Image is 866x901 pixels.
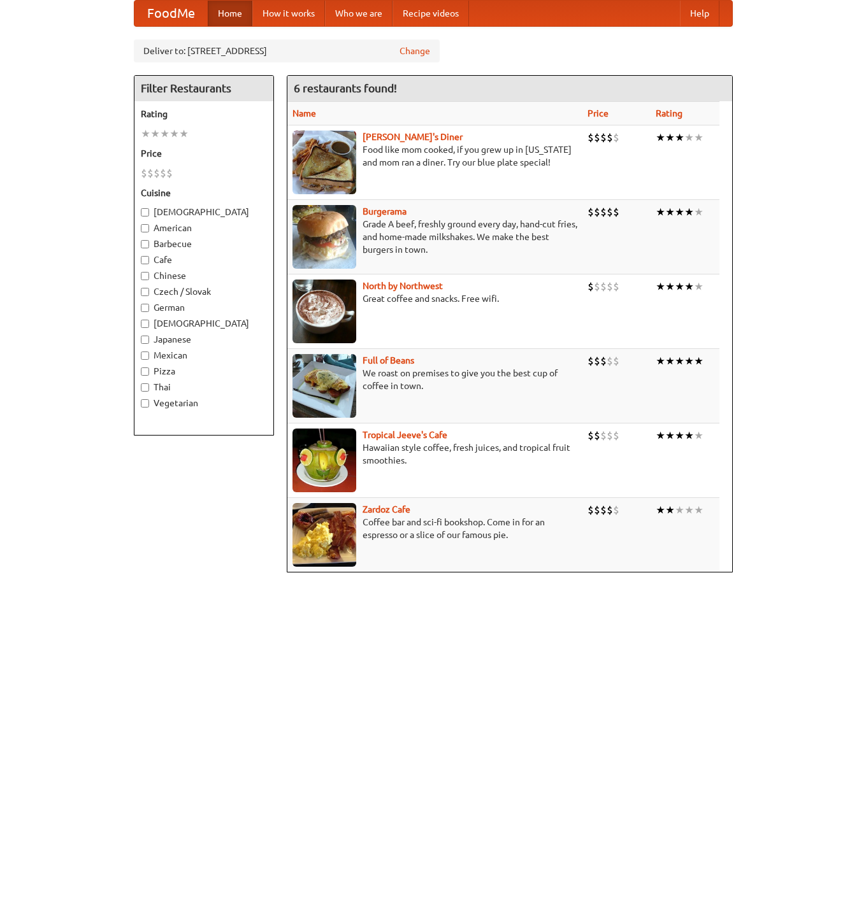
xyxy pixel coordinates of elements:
[141,272,149,280] input: Chinese
[684,429,694,443] li: ★
[694,354,704,368] li: ★
[292,131,356,194] img: sallys.jpg
[656,205,665,219] li: ★
[665,280,675,294] li: ★
[594,429,600,443] li: $
[141,206,267,218] label: [DEMOGRAPHIC_DATA]
[594,131,600,145] li: $
[292,429,356,492] img: jeeves.jpg
[141,222,267,234] label: American
[684,205,694,219] li: ★
[675,503,684,517] li: ★
[656,131,665,145] li: ★
[594,205,600,219] li: $
[675,354,684,368] li: ★
[594,354,600,368] li: $
[656,108,682,118] a: Rating
[600,280,607,294] li: $
[613,503,619,517] li: $
[134,1,208,26] a: FoodMe
[594,280,600,294] li: $
[607,503,613,517] li: $
[141,304,149,312] input: German
[141,351,149,360] input: Mexican
[141,108,267,120] h5: Rating
[363,132,463,142] a: [PERSON_NAME]'s Diner
[134,76,273,101] h4: Filter Restaurants
[684,503,694,517] li: ★
[684,280,694,294] li: ★
[607,205,613,219] li: $
[292,503,356,567] img: zardoz.jpg
[588,131,594,145] li: $
[141,285,267,298] label: Czech / Slovak
[141,269,267,282] label: Chinese
[292,205,356,269] img: burgerama.jpg
[134,39,440,62] div: Deliver to: [STREET_ADDRESS]
[292,280,356,343] img: north.jpg
[141,166,147,180] li: $
[147,166,154,180] li: $
[675,205,684,219] li: ★
[166,166,173,180] li: $
[141,333,267,346] label: Japanese
[150,127,160,141] li: ★
[252,1,325,26] a: How it works
[141,238,267,250] label: Barbecue
[588,503,594,517] li: $
[656,503,665,517] li: ★
[292,108,316,118] a: Name
[665,354,675,368] li: ★
[675,280,684,294] li: ★
[363,430,447,440] a: Tropical Jeeve's Cafe
[363,206,407,216] a: Burgerama
[588,429,594,443] li: $
[160,127,170,141] li: ★
[141,147,267,160] h5: Price
[588,354,594,368] li: $
[363,504,410,514] b: Zardoz Cafe
[292,367,577,392] p: We roast on premises to give you the best cup of coffee in town.
[607,131,613,145] li: $
[588,205,594,219] li: $
[665,131,675,145] li: ★
[613,354,619,368] li: $
[141,256,149,264] input: Cafe
[292,292,577,305] p: Great coffee and snacks. Free wifi.
[656,280,665,294] li: ★
[208,1,252,26] a: Home
[141,365,267,378] label: Pizza
[684,354,694,368] li: ★
[325,1,393,26] a: Who we are
[694,131,704,145] li: ★
[613,131,619,145] li: $
[665,503,675,517] li: ★
[154,166,160,180] li: $
[141,397,267,409] label: Vegetarian
[588,280,594,294] li: $
[600,131,607,145] li: $
[594,503,600,517] li: $
[600,205,607,219] li: $
[665,429,675,443] li: ★
[292,516,577,541] p: Coffee bar and sci-fi bookshop. Come in for an espresso or a slice of our famous pie.
[694,503,704,517] li: ★
[675,131,684,145] li: ★
[292,143,577,169] p: Food like mom cooked, if you grew up in [US_STATE] and mom ran a diner. Try our blue plate special!
[141,301,267,314] label: German
[665,205,675,219] li: ★
[363,281,443,291] a: North by Northwest
[684,131,694,145] li: ★
[141,317,267,330] label: [DEMOGRAPHIC_DATA]
[141,224,149,232] input: American
[141,187,267,199] h5: Cuisine
[292,218,577,256] p: Grade A beef, freshly ground every day, hand-cut fries, and home-made milkshakes. We make the bes...
[675,429,684,443] li: ★
[141,381,267,394] label: Thai
[694,205,704,219] li: ★
[600,429,607,443] li: $
[141,383,149,392] input: Thai
[141,240,149,248] input: Barbecue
